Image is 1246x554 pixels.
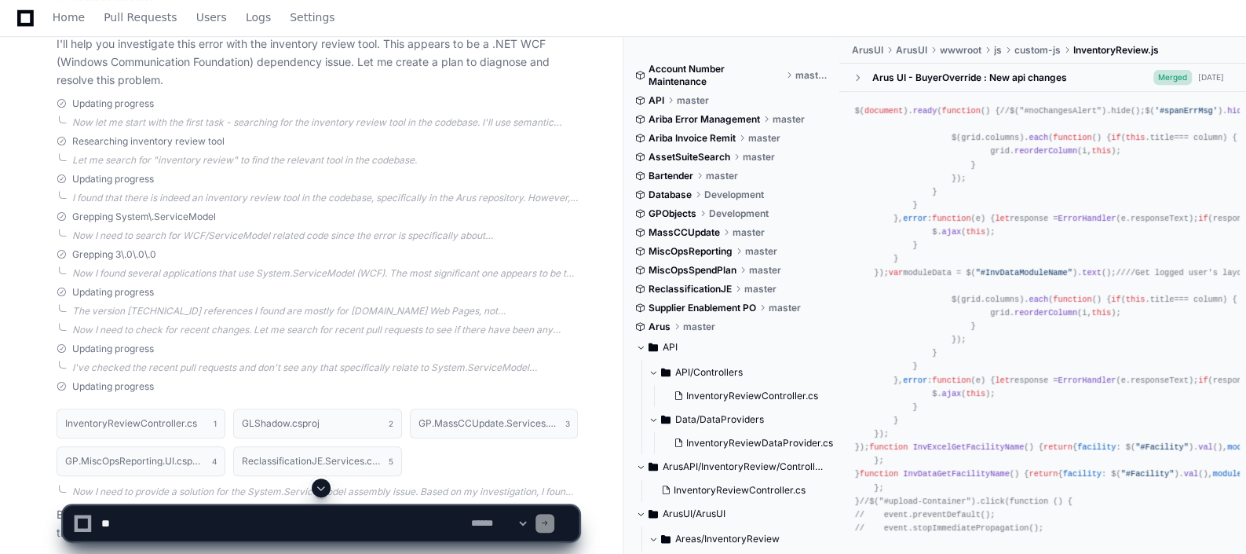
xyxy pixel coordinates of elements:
div: Now I found several applications that use System.ServiceModel (WCF). The most significant one app... [72,267,579,280]
span: Home [53,13,85,22]
span: columns [985,133,1019,142]
span: document [864,106,903,116]
button: GP.MassCCUpdate.Services.csproj3 [410,409,579,438]
span: ReclassificationJE [649,283,732,295]
button: ReclassificationJE.Services.csproj5 [233,446,402,476]
span: text [1082,268,1102,277]
span: MiscOpsSpendPlan [649,264,736,277]
span: 1 [214,417,217,430]
span: if [1198,214,1208,223]
div: Now I need to check for recent changes. Let me search for recent pull requests to see if there ha... [72,324,579,336]
button: Data/DataProviders [649,407,840,432]
svg: Directory [649,457,658,476]
button: API [636,335,828,360]
button: InventoryReviewDataProvider.cs [667,432,833,454]
span: //$("#noChangesAlert").hide(); [1000,106,1146,116]
h1: GP.MiscOpsReporting.UI.csproj [65,457,204,466]
span: master [743,151,775,163]
span: responseText [1131,214,1189,223]
span: Bartender [649,170,693,182]
span: "#Facility" [1135,442,1189,452]
span: ArusUI [852,44,883,57]
span: master [795,69,827,82]
h1: GP.MassCCUpdate.Services.csproj [418,419,557,428]
span: function [932,214,970,223]
span: Updating progress [72,343,154,355]
span: each [1029,133,1048,142]
span: facility [1077,442,1116,452]
button: InventoryReviewController.cs [667,385,831,407]
span: master [683,321,715,333]
h1: ReclassificationJE.Services.csproj [242,457,381,466]
div: I found that there is indeed an inventory review tool in the codebase, specifically in the Arus r... [72,192,579,204]
span: Users [196,13,227,22]
span: Updating progress [72,97,154,110]
span: ErrorHandler [1058,214,1116,223]
span: error [903,376,927,385]
span: '#spanErrMsg' [1155,106,1218,116]
span: Updating progress [72,286,154,299]
span: ArusUI [896,44,927,57]
span: InventoryReviewController.cs [686,390,818,402]
div: Now I need to search for WCF/ServiceModel related code since the error is specifically about Syst... [72,229,579,242]
span: AssetSuiteSearch [649,151,730,163]
span: function [942,106,981,116]
button: InventoryReviewController.cs1 [57,409,225,438]
span: Settings [290,13,334,22]
span: function [1053,295,1091,304]
span: reorderColumn [1014,146,1077,156]
span: 3 [565,417,569,430]
span: Pull Requests [104,13,177,22]
span: InventoryReview.js [1073,44,1159,57]
span: ready [913,106,937,116]
span: Ariba Invoice Remit [649,132,736,145]
span: master [677,94,709,107]
span: val [1198,442,1212,452]
span: js [994,44,1002,57]
span: Updating progress [72,173,154,185]
span: MassCCUpdate [649,226,720,239]
svg: Directory [661,410,671,429]
button: ArusAPI/InventoryReview/Controllers [636,454,828,479]
span: ajax [942,227,962,237]
p: I'll help you investigate this error with the inventory review tool. This appears to be a .NET WC... [57,35,579,89]
span: master [733,226,765,239]
h1: GLShadow.csproj [242,419,320,428]
span: Logs [246,13,271,22]
span: each [1029,295,1048,304]
span: responseText [1131,376,1189,385]
span: reorderColumn [1014,308,1077,317]
span: function [869,442,908,452]
span: "#InvDataModuleName" [976,268,1072,277]
span: return [1043,442,1072,452]
svg: Directory [661,363,671,382]
span: if [1111,133,1120,142]
button: GP.MiscOpsReporting.UI.csproj4 [57,446,225,476]
button: API/Controllers [649,360,840,385]
span: Supplier Enablement PO [649,302,756,314]
span: var [889,268,903,277]
span: Researching inventory review tool [72,135,225,148]
span: API/Controllers [675,366,743,379]
span: InventoryReviewDataProvider.cs [686,437,833,449]
div: Let me search for "inventory review" to find the relevant tool in the codebase. [72,154,579,167]
span: 2 [389,417,393,430]
span: InvDataGetFacilityName [903,469,1010,479]
span: master [745,245,777,258]
span: this [1126,133,1146,142]
span: this [1126,295,1146,304]
span: wwwroot [940,44,981,57]
span: ajax [942,389,962,398]
span: Grepping System\.ServiceModel [72,211,216,223]
span: InvExcelGetFacilityName [913,442,1025,452]
span: MiscOpsReporting [649,245,733,258]
span: function [932,376,970,385]
span: API [663,341,678,354]
span: let [995,214,1009,223]
div: The version [TECHNICAL_ID] references I found are mostly for [DOMAIN_NAME] Web Pages, not System.... [72,305,579,317]
span: 5 [389,455,393,468]
div: Arus UI - BuyerOverride : New api changes [872,72,1067,84]
span: ErrorHandler [1058,376,1116,385]
span: Arus [649,321,671,333]
span: if [1198,376,1208,385]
